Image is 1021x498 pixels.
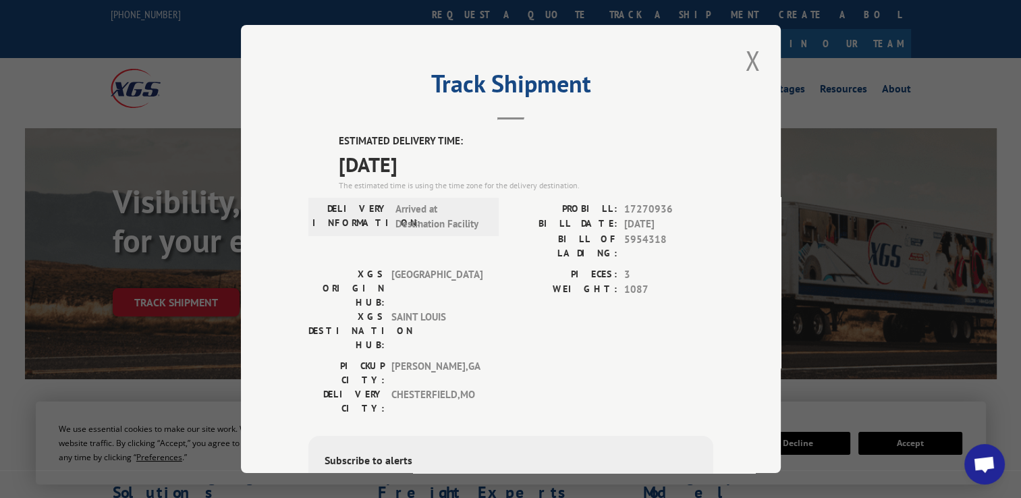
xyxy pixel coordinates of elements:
[391,267,482,309] span: [GEOGRAPHIC_DATA]
[339,148,713,179] span: [DATE]
[391,387,482,415] span: CHESTERFIELD , MO
[624,267,713,282] span: 3
[339,134,713,149] label: ESTIMATED DELIVERY TIME:
[308,309,385,352] label: XGS DESTINATION HUB:
[308,74,713,100] h2: Track Shipment
[511,201,617,217] label: PROBILL:
[624,231,713,260] span: 5954318
[395,201,487,231] span: Arrived at Destination Facility
[339,179,713,191] div: The estimated time is using the time zone for the delivery destination.
[624,201,713,217] span: 17270936
[308,267,385,309] label: XGS ORIGIN HUB:
[511,231,617,260] label: BILL OF LADING:
[624,282,713,298] span: 1087
[511,217,617,232] label: BILL DATE:
[511,282,617,298] label: WEIGHT:
[741,42,764,79] button: Close modal
[964,444,1005,485] a: Open chat
[308,358,385,387] label: PICKUP CITY:
[391,358,482,387] span: [PERSON_NAME] , GA
[624,217,713,232] span: [DATE]
[312,201,389,231] label: DELIVERY INFORMATION:
[391,309,482,352] span: SAINT LOUIS
[325,451,697,471] div: Subscribe to alerts
[308,387,385,415] label: DELIVERY CITY:
[511,267,617,282] label: PIECES:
